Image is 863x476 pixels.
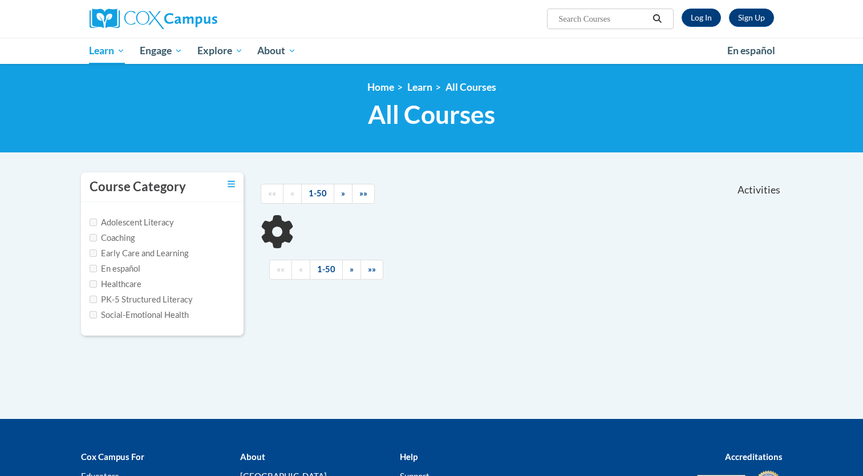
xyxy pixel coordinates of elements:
a: En español [720,39,783,63]
input: Checkbox for Options [90,249,97,257]
a: About [250,38,303,64]
span: Engage [140,44,183,58]
h3: Course Category [90,178,186,196]
a: 1-50 [301,184,334,204]
label: PK-5 Structured Literacy [90,293,193,306]
a: All Courses [445,81,496,93]
a: Learn [407,81,432,93]
a: Home [367,81,394,93]
img: Cox Campus [90,9,217,29]
a: Next [342,260,361,280]
input: Checkbox for Options [90,219,97,226]
span: Activities [738,184,780,196]
a: Previous [291,260,310,280]
a: Engage [132,38,190,64]
input: Search Courses [557,12,649,26]
span: Explore [197,44,243,58]
label: Adolescent Literacy [90,216,174,229]
b: Cox Campus For [81,451,144,462]
input: Checkbox for Options [90,265,97,272]
a: Log In [682,9,721,27]
a: Previous [283,184,302,204]
a: Cox Campus [90,9,306,29]
a: Begining [269,260,292,280]
span: » [341,188,345,198]
label: Healthcare [90,278,141,291]
span: « [299,264,303,274]
button: Search [649,12,666,26]
a: 1-50 [310,260,343,280]
label: En español [90,263,140,275]
input: Checkbox for Options [90,234,97,241]
a: Toggle collapse [228,178,235,191]
input: Checkbox for Options [90,296,97,303]
a: Learn [82,38,133,64]
span: »» [359,188,367,198]
b: Accreditations [725,451,783,462]
span: En español [727,45,775,57]
span: »» [368,264,376,274]
label: Social-Emotional Health [90,309,189,321]
input: Checkbox for Options [90,311,97,318]
label: Early Care and Learning [90,247,188,260]
a: Register [729,9,774,27]
div: Main menu [72,38,791,64]
span: « [290,188,294,198]
span: «« [277,264,285,274]
b: Help [400,451,418,462]
a: Explore [190,38,250,64]
span: All Courses [368,99,495,130]
a: End [352,184,375,204]
span: Learn [89,44,125,58]
a: Begining [261,184,283,204]
span: «« [268,188,276,198]
a: End [360,260,383,280]
input: Checkbox for Options [90,280,97,288]
span: About [257,44,296,58]
a: Next [334,184,353,204]
b: About [240,451,265,462]
label: Coaching [90,232,135,244]
span: » [350,264,354,274]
